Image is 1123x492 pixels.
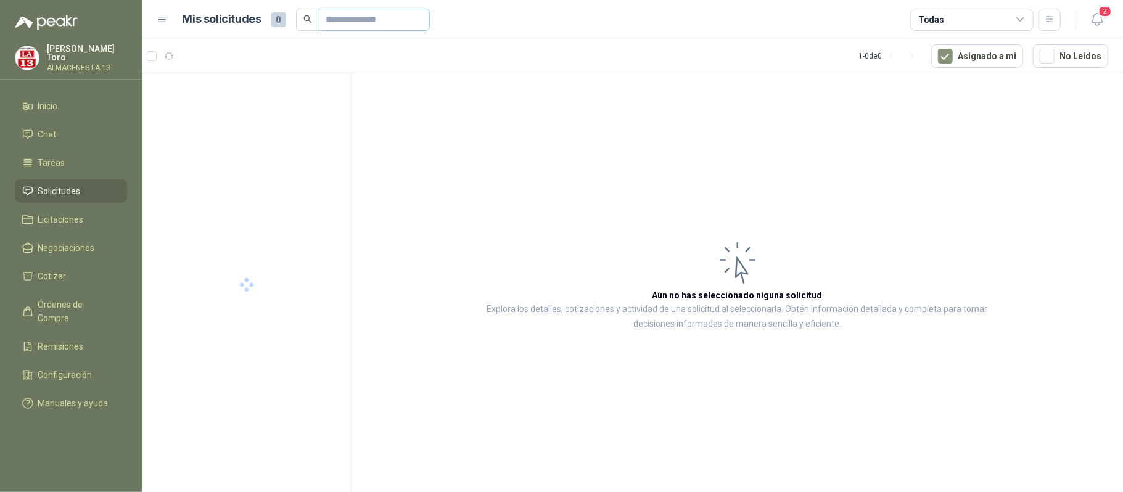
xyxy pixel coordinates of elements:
[15,94,127,118] a: Inicio
[38,213,84,226] span: Licitaciones
[15,123,127,146] a: Chat
[15,179,127,203] a: Solicitudes
[15,363,127,387] a: Configuración
[47,44,127,62] p: [PERSON_NAME] Toro
[858,46,921,66] div: 1 - 0 de 0
[38,99,58,113] span: Inicio
[15,236,127,260] a: Negociaciones
[15,335,127,358] a: Remisiones
[15,293,127,330] a: Órdenes de Compra
[38,368,93,382] span: Configuración
[652,289,823,302] h3: Aún no has seleccionado niguna solicitud
[15,15,78,30] img: Logo peakr
[271,12,286,27] span: 0
[1033,44,1108,68] button: No Leídos
[38,184,81,198] span: Solicitudes
[15,264,127,288] a: Cotizar
[1098,6,1112,17] span: 2
[918,13,944,27] div: Todas
[183,10,261,28] h1: Mis solicitudes
[38,340,84,353] span: Remisiones
[303,15,312,23] span: search
[38,269,67,283] span: Cotizar
[38,298,115,325] span: Órdenes de Compra
[15,392,127,415] a: Manuales y ayuda
[38,128,57,141] span: Chat
[1086,9,1108,31] button: 2
[15,151,127,174] a: Tareas
[38,396,109,410] span: Manuales y ayuda
[15,46,39,70] img: Company Logo
[15,208,127,231] a: Licitaciones
[47,64,127,72] p: ALMACENES LA 13
[931,44,1023,68] button: Asignado a mi
[38,241,95,255] span: Negociaciones
[38,156,65,170] span: Tareas
[475,302,1000,332] p: Explora los detalles, cotizaciones y actividad de una solicitud al seleccionarla. Obtén informaci...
